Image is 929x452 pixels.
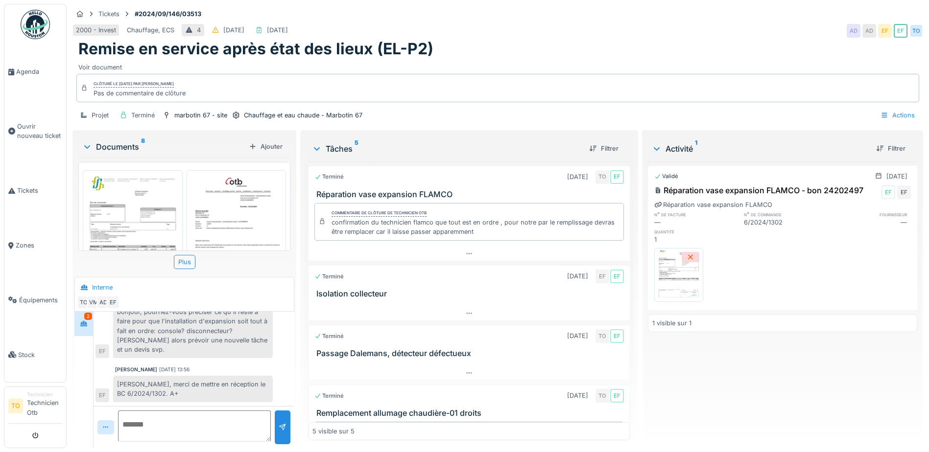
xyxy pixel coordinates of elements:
[847,24,860,38] div: AD
[4,99,66,163] a: Ouvrir nouveau ticket
[876,108,919,122] div: Actions
[567,391,588,400] div: [DATE]
[316,289,626,298] h3: Isolation collecteur
[27,391,62,398] div: Technicien
[94,89,186,98] div: Pas de commentaire de clôture
[881,185,895,199] div: EF
[174,111,227,120] div: marbotin 67 - site
[314,173,344,181] div: Terminé
[610,170,624,184] div: EF
[223,25,244,35] div: [DATE]
[654,184,863,196] div: Réparation vase expansion FLAMCO - bon 24202497
[27,391,62,421] li: Technicien Otb
[332,218,619,236] div: confirmation du technicien flamco que tout est en ordre , pour notre par le remplissage devras êt...
[21,10,50,39] img: Badge_color-CXgf-gQk.svg
[316,349,626,358] h3: Passage Dalemans, détecteur défectueux
[610,270,624,283] div: EF
[197,25,201,35] div: 4
[657,250,701,299] img: p58p83e436k2i6rf2349dhyp6skp
[610,329,624,343] div: EF
[8,391,62,424] a: TO TechnicienTechnicien Otb
[18,350,62,360] span: Stock
[312,143,581,155] div: Tâches
[654,235,738,244] div: 1
[115,366,157,373] div: [PERSON_NAME]
[886,172,907,181] div: [DATE]
[77,295,91,309] div: TO
[652,318,691,328] div: 1 visible sur 1
[85,173,180,307] img: m26czuueipuggqkag5ccna4hgehs
[267,25,288,35] div: [DATE]
[82,141,245,153] div: Documents
[4,327,66,382] a: Stock
[84,313,92,320] div: 2
[878,24,892,38] div: EF
[744,218,827,227] div: 6/2024/1302
[4,272,66,327] a: Équipements
[567,331,588,340] div: [DATE]
[78,40,433,58] h1: Remise en service après état des lieux (EL-P2)
[131,111,155,120] div: Terminé
[87,295,100,309] div: VM
[244,111,362,120] div: Chauffage et eau chaude - Marbotin 67
[95,388,109,402] div: EF
[909,24,923,38] div: TO
[113,303,273,358] div: bonjour, pourriez-vous préciser ce qu'il reste à faire pour que l'installation d'expansion soit t...
[17,122,62,140] span: Ouvrir nouveau ticket
[596,329,609,343] div: TO
[314,332,344,340] div: Terminé
[94,81,174,88] div: Clôturé le [DATE] par [PERSON_NAME]
[16,67,62,76] span: Agenda
[141,141,145,153] sup: 8
[78,59,917,72] div: Voir document
[96,295,110,309] div: AD
[332,210,427,217] div: Commentaire de clôture de Technicien Otb
[894,24,907,38] div: EF
[4,163,66,218] a: Tickets
[316,190,626,199] h3: Réparation vase expansion FLAMCO
[314,392,344,400] div: Terminé
[113,376,273,402] div: [PERSON_NAME], merci de mettre en réception le BC 6/2024/1302. A+
[4,45,66,99] a: Agenda
[585,142,622,155] div: Filtrer
[131,9,205,19] strong: #2024/09/146/03513
[654,228,738,235] h6: quantité
[316,408,626,418] h3: Remplacement allumage chaudière-01 droits
[862,24,876,38] div: AD
[127,25,174,35] div: Chauffage, ECS
[314,272,344,281] div: Terminé
[828,211,911,218] h6: fournisseur
[596,170,609,184] div: TO
[98,9,119,19] div: Tickets
[654,218,738,227] div: —
[567,271,588,281] div: [DATE]
[872,142,909,155] div: Filtrer
[695,143,697,155] sup: 1
[654,172,678,181] div: Validé
[245,140,286,153] div: Ajouter
[19,295,62,305] span: Équipements
[654,211,738,218] h6: n° de facture
[92,111,109,120] div: Projet
[610,389,624,403] div: EF
[897,185,911,199] div: EF
[95,344,109,358] div: EF
[744,211,827,218] h6: n° de commande
[76,25,116,35] div: 2000 - Invest
[312,427,355,436] div: 5 visible sur 5
[16,241,62,250] span: Zones
[92,283,113,292] div: Interne
[159,366,190,373] div: [DATE] 13:56
[654,200,772,209] div: Réparation vase expansion FLAMCO
[652,143,868,155] div: Activité
[8,399,23,413] li: TO
[106,295,120,309] div: EF
[567,172,588,181] div: [DATE]
[596,270,609,283] div: EF
[189,173,284,307] img: 1kc73utg1entn18va7cd3lcj8zos
[596,389,609,403] div: TO
[174,255,195,269] div: Plus
[828,218,911,227] div: —
[17,186,62,195] span: Tickets
[355,143,358,155] sup: 5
